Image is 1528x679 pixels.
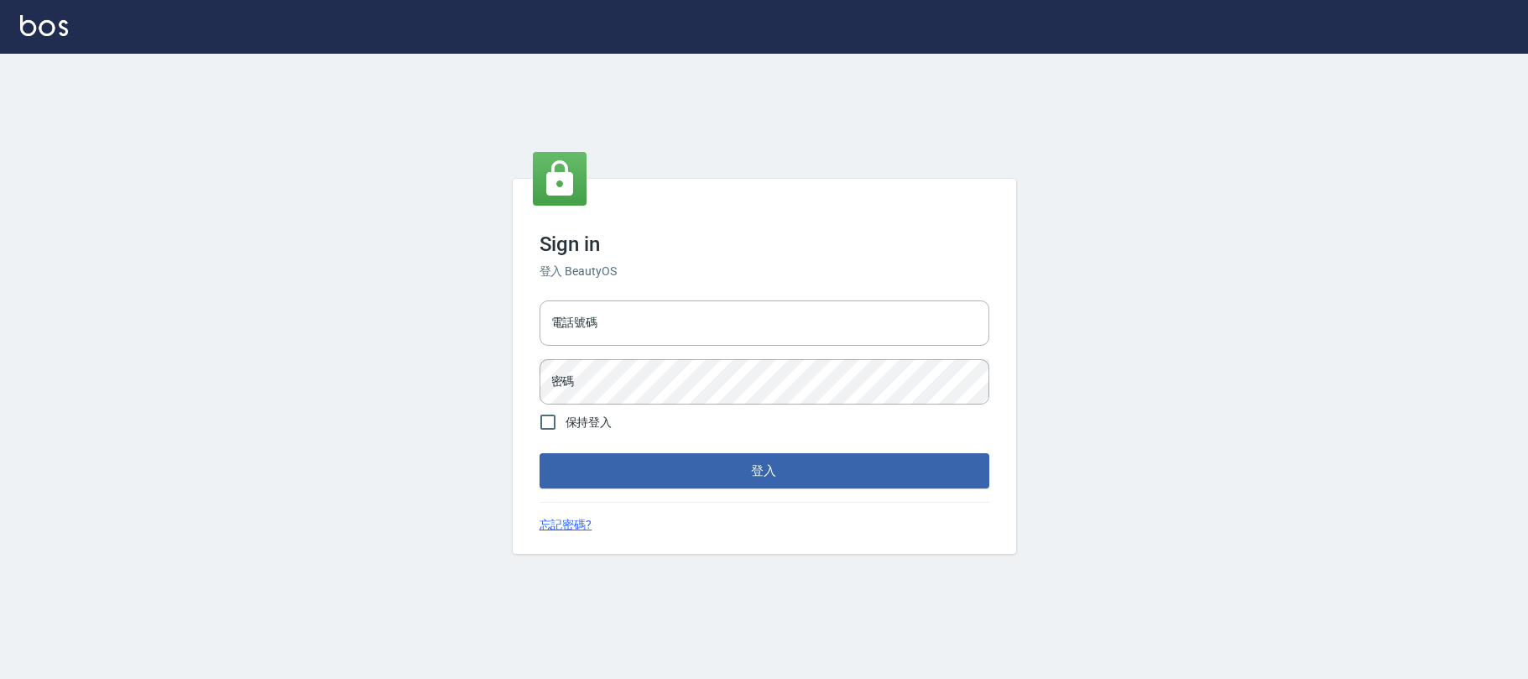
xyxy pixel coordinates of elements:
[540,453,989,488] button: 登入
[540,263,989,280] h6: 登入 BeautyOS
[540,232,989,256] h3: Sign in
[566,414,613,431] span: 保持登入
[20,15,68,36] img: Logo
[540,516,592,534] a: 忘記密碼?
